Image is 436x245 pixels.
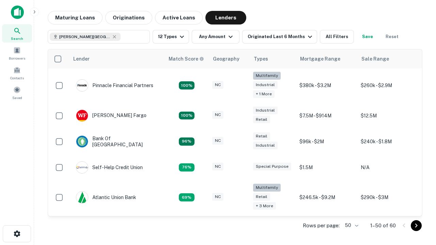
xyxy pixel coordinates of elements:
td: $7.5M - $914M [296,103,357,129]
div: Retail [253,132,270,140]
div: Mortgage Range [300,55,340,63]
div: + 3 more [253,202,276,210]
span: Search [11,36,23,41]
div: Atlantic Union Bank [76,191,136,203]
th: Lender [69,49,165,68]
button: Maturing Loans [48,11,103,24]
div: Matching Properties: 11, hasApolloMatch: undefined [179,163,194,171]
img: picture [76,110,88,121]
img: picture [76,162,88,173]
div: [PERSON_NAME] Fargo [76,110,146,122]
div: Sale Range [361,55,389,63]
span: [PERSON_NAME][GEOGRAPHIC_DATA], [GEOGRAPHIC_DATA] [59,34,110,40]
div: Retail [253,193,270,201]
div: Industrial [253,81,278,89]
iframe: Chat Widget [402,169,436,201]
a: Search [2,24,32,43]
td: $12.5M [357,103,419,129]
button: Any Amount [192,30,239,44]
th: Mortgage Range [296,49,357,68]
button: Lenders [205,11,246,24]
div: + 1 more [253,90,275,98]
th: Types [250,49,296,68]
td: $96k - $2M [296,129,357,154]
div: Industrial [253,142,278,149]
td: $380k - $3.2M [296,68,357,103]
div: Pinnacle Financial Partners [76,79,153,92]
div: Special Purpose [253,163,291,170]
td: $240k - $1.8M [357,129,419,154]
button: All Filters [320,30,354,44]
img: picture [76,192,88,203]
img: picture [76,136,88,147]
a: Saved [2,83,32,102]
p: 1–50 of 60 [370,222,396,230]
div: Multifamily [253,184,281,192]
div: Matching Properties: 10, hasApolloMatch: undefined [179,193,194,201]
button: Active Loans [155,11,203,24]
th: Geography [209,49,250,68]
div: Types [254,55,268,63]
td: $290k - $3M [357,180,419,215]
div: Bank Of [GEOGRAPHIC_DATA] [76,135,158,148]
div: Matching Properties: 15, hasApolloMatch: undefined [179,112,194,120]
img: picture [76,80,88,91]
div: Originated Last 6 Months [248,33,314,41]
img: capitalize-icon.png [11,5,24,19]
button: Reset [381,30,403,44]
div: Capitalize uses an advanced AI algorithm to match your search with the best lender. The match sco... [169,55,204,63]
div: NC [212,111,223,119]
div: Industrial [253,107,278,114]
div: 50 [342,220,359,230]
button: Go to next page [411,220,422,231]
span: Borrowers [9,55,25,61]
span: Contacts [10,75,24,81]
a: Borrowers [2,44,32,62]
h6: Match Score [169,55,203,63]
div: Lender [73,55,90,63]
div: Retail [253,116,270,124]
td: $246.5k - $9.2M [296,180,357,215]
td: $1.5M [296,154,357,180]
div: NC [212,137,223,145]
div: NC [212,163,223,170]
div: Multifamily [253,72,281,80]
div: Self-help Credit Union [76,161,143,174]
td: $260k - $2.9M [357,68,419,103]
button: Save your search to get updates of matches that match your search criteria. [357,30,378,44]
div: Matching Properties: 26, hasApolloMatch: undefined [179,81,194,89]
th: Sale Range [357,49,419,68]
td: N/A [357,154,419,180]
div: NC [212,193,223,201]
button: Originations [105,11,152,24]
button: 12 Types [153,30,189,44]
th: Capitalize uses an advanced AI algorithm to match your search with the best lender. The match sco... [165,49,209,68]
p: Rows per page: [303,222,340,230]
span: Saved [12,95,22,100]
div: NC [212,81,223,89]
a: Contacts [2,64,32,82]
div: Geography [213,55,239,63]
div: Matching Properties: 14, hasApolloMatch: undefined [179,137,194,146]
button: Originated Last 6 Months [242,30,317,44]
